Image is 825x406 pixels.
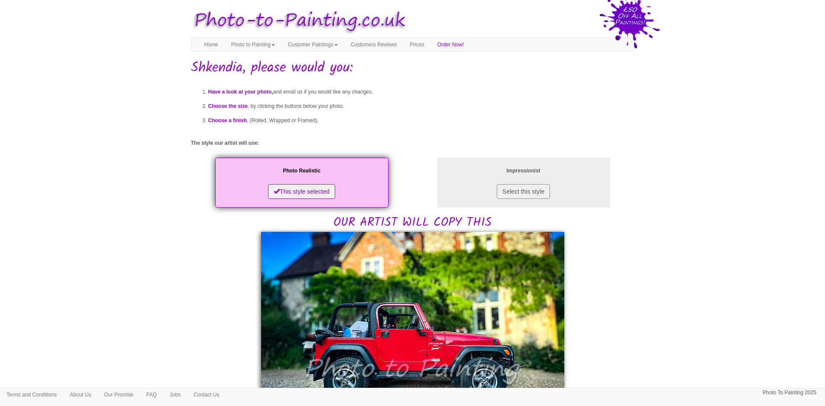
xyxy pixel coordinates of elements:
[191,60,634,75] h1: Shkendia, please would you:
[224,166,380,175] p: Photo Realistic
[497,184,550,199] button: Select this style
[208,99,634,114] li: , by clicking the buttons below your photo.
[208,85,634,99] li: and email us if you would like any changes.
[281,38,344,51] a: Customer Paintings
[187,4,408,38] img: Photo to Painting
[97,388,139,401] a: Our Promise
[763,388,816,397] p: Photo To Painting 2025
[198,38,225,51] a: Home
[163,388,187,401] a: Jobs
[344,38,404,51] a: Customers Reviews
[187,388,226,401] a: Contact Us
[403,38,430,51] a: Prices
[446,166,602,175] p: Impressionist
[225,38,281,51] a: Photo to Painting
[208,89,273,95] span: Have a look at your photo,
[191,156,634,230] h2: OUR ARTIST WILL COPY THIS
[208,114,634,128] li: , (Rolled, Wrapped or Framed).
[63,388,97,401] a: About Us
[268,184,335,199] button: This style selected
[208,117,247,123] span: Choose a finish
[140,388,163,401] a: FAQ
[191,140,259,147] label: The style our artist will use:
[208,103,248,109] span: Choose the size
[431,38,470,51] a: Order Now!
